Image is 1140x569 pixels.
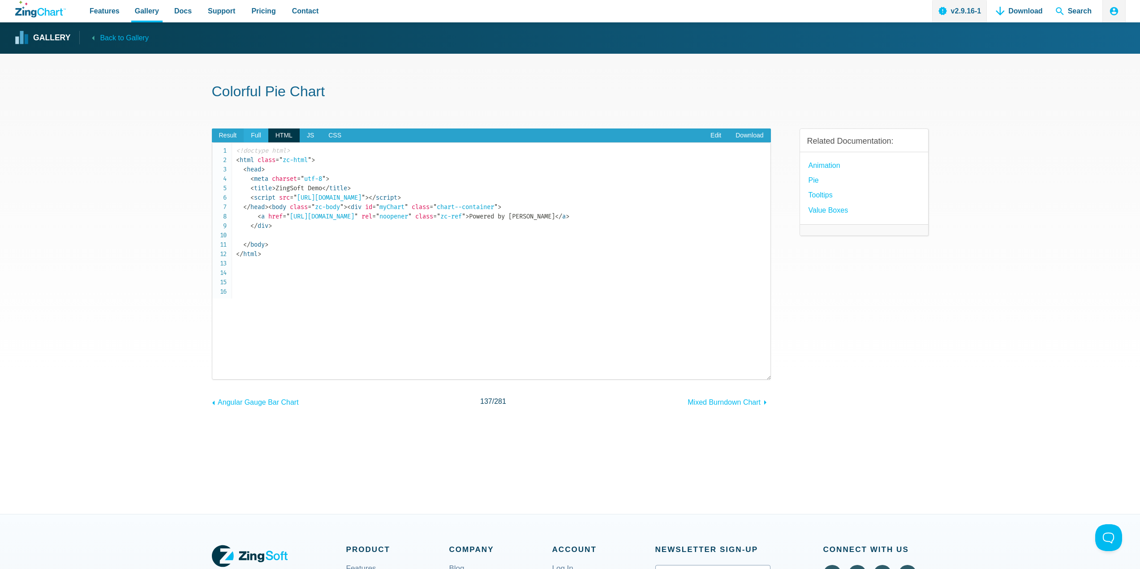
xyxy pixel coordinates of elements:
span: " [354,213,358,220]
span: > [265,203,268,211]
span: href [268,213,283,220]
span: [URL][DOMAIN_NAME] [290,194,365,201]
span: = [372,213,376,220]
span: " [404,203,408,211]
span: > [326,175,329,183]
span: body [243,241,265,248]
span: < [236,156,240,164]
code: ZingSoft Demo ​ ​ Powered by [PERSON_NAME] [236,146,770,259]
span: a [258,213,265,220]
span: > [268,222,272,230]
span: [URL][DOMAIN_NAME] [283,213,358,220]
span: a [555,213,566,220]
span: 281 [494,398,506,405]
iframe: Toggle Customer Support [1095,524,1122,551]
span: " [376,213,379,220]
span: script [369,194,397,201]
span: Features [90,5,120,17]
span: > [397,194,401,201]
span: " [301,175,304,183]
span: Account [552,543,655,556]
span: </ [322,184,329,192]
span: </ [236,250,243,258]
span: zc-html [275,156,311,164]
span: class [258,156,275,164]
span: " [322,175,326,183]
span: < [347,203,351,211]
span: 137 [480,398,492,405]
span: meta [250,175,268,183]
span: Company [449,543,552,556]
span: > [347,184,351,192]
strong: Gallery [33,34,70,42]
span: = [372,203,376,211]
span: </ [555,213,562,220]
a: Tooltips [809,189,833,201]
span: " [279,156,283,164]
span: " [433,203,437,211]
span: zc-body [308,203,344,211]
span: CSS [321,128,348,143]
span: " [494,203,498,211]
span: > [261,166,265,173]
span: head [243,166,261,173]
span: > [265,241,268,248]
span: < [243,166,247,173]
a: Mixed Burndown Chart [688,394,770,408]
span: > [498,203,501,211]
span: " [293,194,297,201]
a: Angular Gauge Bar Chart [212,394,299,408]
span: class [415,213,433,220]
span: id [365,203,372,211]
span: " [286,213,290,220]
span: chart--container [430,203,498,211]
span: script [250,194,275,201]
span: > [258,250,261,258]
span: = [433,213,437,220]
span: > [465,213,469,220]
span: " [437,213,440,220]
span: " [361,194,365,201]
span: </ [369,194,376,201]
span: Back to Gallery [100,32,148,44]
span: Full [244,128,268,143]
span: HTML [268,128,300,143]
span: body [268,203,286,211]
span: Newsletter Sign‑up [655,543,770,556]
span: " [376,203,379,211]
h3: Related Documentation: [807,136,921,146]
span: src [279,194,290,201]
span: " [311,203,315,211]
span: head [243,203,265,211]
span: Result [212,128,244,143]
span: title [322,184,347,192]
span: Contact [292,5,319,17]
span: " [462,213,465,220]
span: " [340,203,344,211]
span: JS [300,128,321,143]
span: < [268,203,272,211]
span: div [250,222,268,230]
span: < [258,213,261,220]
a: Back to Gallery [79,31,148,44]
span: = [297,175,301,183]
a: Animation [809,159,840,171]
span: " [408,213,412,220]
span: < [250,194,254,201]
span: Connect With Us [823,543,929,556]
span: = [283,213,286,220]
span: " [308,156,311,164]
a: Value Boxes [809,204,848,216]
span: noopener [372,213,412,220]
span: </ [243,241,250,248]
a: ZingChart Logo. Click to return to the homepage [15,1,66,17]
span: Gallery [135,5,159,17]
span: Mixed Burndown Chart [688,398,761,406]
a: ZingSoft Logo. Click to visit the ZingSoft site (external). [212,543,288,569]
span: <!doctype html> [236,147,290,154]
span: utf-8 [297,175,326,183]
span: html [236,156,254,164]
span: Docs [174,5,192,17]
a: Gallery [15,31,70,45]
span: class [290,203,308,211]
